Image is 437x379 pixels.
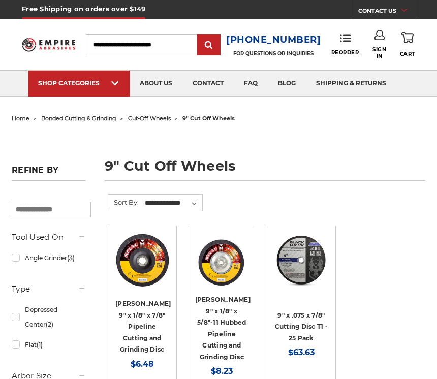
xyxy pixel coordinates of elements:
a: Quick view [115,246,169,274]
a: home [12,115,29,122]
a: CONTACT US [358,5,415,19]
a: blog [268,71,306,97]
a: Cart [400,30,415,59]
h1: 9" cut off wheels [105,159,425,181]
select: Sort By: [143,196,202,211]
a: Flat [12,336,86,354]
a: about us [130,71,182,97]
div: SHOP CATEGORIES [38,79,119,87]
span: (1) [37,341,43,349]
span: (3) [67,254,75,262]
a: Quick view [195,246,249,274]
span: Cart [400,51,415,57]
a: contact [182,71,234,97]
img: 9 inch cut off wheel [274,233,328,287]
a: shipping & returns [306,71,396,97]
span: 9" cut off wheels [182,115,235,122]
h5: Type [12,283,86,295]
a: bonded cutting & grinding [41,115,116,122]
input: Submit [199,35,219,55]
span: $6.48 [131,359,154,369]
label: Sort By: [108,195,139,210]
img: Mercer 9" x 1/8" x 7/8 Cutting and Light Grinding Wheel [115,233,169,287]
a: Angle Grinder [12,249,86,267]
a: [PERSON_NAME] 9" x 1/8" x 7/8" Pipeline Cutting and Grinding Disc [115,300,171,353]
p: FOR QUESTIONS OR INQUIRIES [226,50,321,57]
span: Reorder [331,49,359,56]
h5: Tool Used On [12,231,86,243]
a: Quick view [274,246,328,274]
span: Sign In [372,46,386,59]
span: $63.63 [288,348,315,357]
a: faq [234,71,268,97]
a: 9" x .075 x 7/8" Cutting Disc T1 - 25 Pack [275,311,328,342]
span: $8.23 [211,366,233,376]
img: Mercer 9" x 1/8" x 5/8"-11 Hubbed Cutting and Light Grinding Wheel [195,238,249,287]
a: Mercer 9" x 1/8" x 5/8"-11 Hubbed Cutting and Light Grinding Wheel [195,233,249,287]
a: [PERSON_NAME] 9" x 1/8" x 5/8"-11 Hubbed Pipeline Cutting and Grinding Disc [195,296,251,361]
h5: Refine by [12,165,86,181]
a: Depressed Center [12,301,86,333]
a: Reorder [331,34,359,55]
span: (2) [46,321,53,328]
a: cut-off wheels [128,115,171,122]
a: [PHONE_NUMBER] [226,33,321,47]
img: Empire Abrasives [22,35,75,55]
